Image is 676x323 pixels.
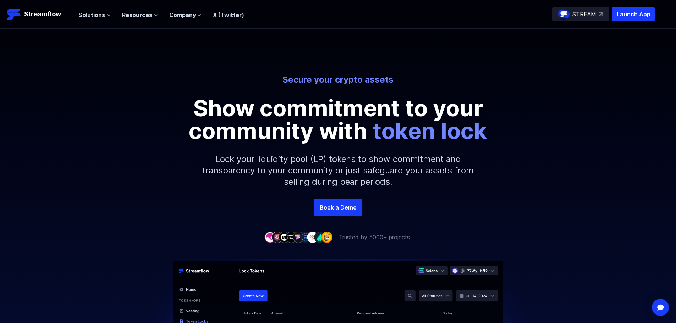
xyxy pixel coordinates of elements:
[186,142,491,199] p: Lock your liquidity pool (LP) tokens to show commitment and transparency to your community or jus...
[142,74,535,85] p: Secure your crypto assets
[78,11,111,19] button: Solutions
[293,232,304,243] img: company-5
[7,7,71,21] a: Streamflow
[307,232,318,243] img: company-7
[286,232,297,243] img: company-4
[321,232,332,243] img: company-9
[599,12,603,16] img: top-right-arrow.svg
[279,232,290,243] img: company-3
[213,11,244,18] a: X (Twitter)
[271,232,283,243] img: company-2
[122,11,158,19] button: Resources
[178,97,498,142] p: Show commitment to your community with
[314,232,325,243] img: company-8
[122,11,152,19] span: Resources
[373,117,487,144] span: token lock
[78,11,105,19] span: Solutions
[24,9,61,19] p: Streamflow
[552,7,609,21] a: STREAM
[339,233,410,241] p: Trusted by 5000+ projects
[169,11,202,19] button: Company
[572,10,596,18] p: STREAM
[169,11,196,19] span: Company
[652,299,669,316] div: Open Intercom Messenger
[558,9,570,20] img: streamflow-logo-circle.png
[264,232,276,243] img: company-1
[612,7,655,21] button: Launch App
[300,232,311,243] img: company-6
[7,7,21,21] img: Streamflow Logo
[314,199,362,216] a: Book a Demo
